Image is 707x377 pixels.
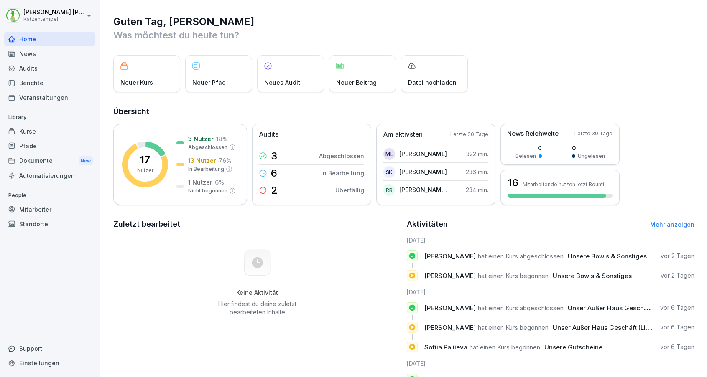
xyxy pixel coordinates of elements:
[215,300,299,316] p: Hier findest du deine zuletzt bearbeiteten Inhalte
[424,324,476,331] span: [PERSON_NAME]
[140,155,150,165] p: 17
[4,217,95,231] a: Standorte
[466,149,488,158] p: 322 min.
[120,78,153,87] p: Neuer Kurs
[407,236,694,245] h6: [DATE]
[4,202,95,217] a: Mitarbeiter
[188,165,224,173] p: In Bearbeitung
[4,111,95,124] p: Library
[383,184,395,196] div: RR
[407,288,694,296] h6: [DATE]
[4,124,95,139] a: Kurse
[335,186,364,195] p: Überfällig
[478,304,564,312] span: hat einen Kurs abgeschlossen
[271,151,277,161] p: 3
[660,304,694,312] p: vor 6 Tagen
[259,130,278,139] p: Audits
[399,185,447,194] p: [PERSON_NAME] Rawal
[319,152,364,160] p: Abgeschlossen
[466,185,488,194] p: 234 min.
[271,185,278,195] p: 2
[113,15,694,28] h1: Guten Tag, [PERSON_NAME]
[113,106,694,117] h2: Übersicht
[264,78,300,87] p: Neues Audit
[4,76,95,90] a: Berichte
[188,144,227,151] p: Abgeschlossen
[113,28,694,42] p: Was möchtest du heute tun?
[407,218,448,230] h2: Aktivitäten
[572,144,605,152] p: 0
[408,78,457,87] p: Datei hochladen
[523,181,604,187] p: Mitarbeitende nutzen jetzt Bounti
[553,324,683,331] span: Unser Außer Haus Geschäft (Lieferdienste)
[4,153,95,169] a: DokumenteNew
[4,189,95,202] p: People
[383,130,423,139] p: Am aktivsten
[660,323,694,331] p: vor 6 Tagen
[215,289,299,296] h5: Keine Aktivität
[192,78,226,87] p: Neuer Pfad
[4,356,95,370] a: Einstellungen
[188,187,227,195] p: Nicht begonnen
[574,130,613,137] p: Letzte 30 Tage
[478,324,549,331] span: hat einen Kurs begonnen
[478,272,549,280] span: hat einen Kurs begonnen
[188,156,216,165] p: 13 Nutzer
[424,343,467,351] span: Sofiia Paliieva
[23,9,84,16] p: [PERSON_NAME] [PERSON_NAME]
[650,221,694,228] a: Mehr anzeigen
[424,252,476,260] span: [PERSON_NAME]
[79,156,93,166] div: New
[188,178,212,187] p: 1 Nutzer
[399,167,447,176] p: [PERSON_NAME]
[450,131,488,138] p: Letzte 30 Tage
[23,16,84,22] p: Katzentempel
[507,129,559,139] p: News Reichweite
[4,46,95,61] a: News
[466,167,488,176] p: 236 min.
[4,341,95,356] div: Support
[568,252,647,260] span: Unsere Bowls & Sonstiges
[660,343,694,351] p: vor 6 Tagen
[383,148,395,160] div: ML
[544,343,602,351] span: Unsere Gutscheine
[515,152,536,160] p: Gelesen
[578,152,605,160] p: Ungelesen
[470,343,540,351] span: hat einen Kurs begonnen
[137,167,153,174] p: Nutzer
[4,61,95,76] a: Audits
[508,176,518,190] h3: 16
[271,168,277,178] p: 6
[407,359,694,368] h6: [DATE]
[383,166,395,178] div: SK
[553,272,632,280] span: Unsere Bowls & Sonstiges
[4,168,95,183] a: Automatisierungen
[568,304,698,312] span: Unser Außer Haus Geschäft (Lieferdienste)
[424,272,476,280] span: [PERSON_NAME]
[661,252,694,260] p: vor 2 Tagen
[4,90,95,105] a: Veranstaltungen
[216,134,228,143] p: 18 %
[4,32,95,46] a: Home
[478,252,564,260] span: hat einen Kurs abgeschlossen
[321,169,364,177] p: In Bearbeitung
[4,139,95,153] a: Pfade
[336,78,377,87] p: Neuer Beitrag
[661,271,694,280] p: vor 2 Tagen
[113,218,401,230] h2: Zuletzt bearbeitet
[188,134,214,143] p: 3 Nutzer
[399,149,447,158] p: [PERSON_NAME]
[424,304,476,312] span: [PERSON_NAME]
[515,144,542,152] p: 0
